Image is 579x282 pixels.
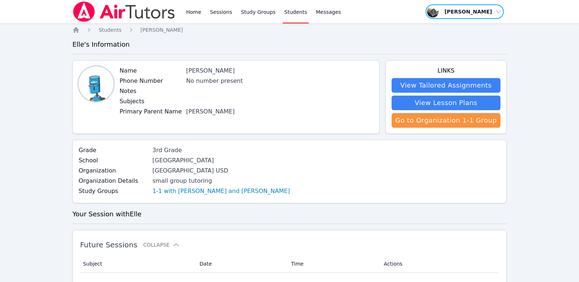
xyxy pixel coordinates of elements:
[152,146,290,155] div: 3rd Grade
[152,177,290,185] div: small group tutoring
[379,255,499,273] th: Actions
[79,66,114,101] img: Elle Abad
[72,26,507,34] nav: Breadcrumb
[79,187,148,196] label: Study Groups
[119,107,182,116] label: Primary Parent Name
[392,113,500,128] a: Go to Organization 1-1 Group
[80,240,137,249] span: Future Sessions
[79,156,148,165] label: School
[119,87,182,96] label: Notes
[79,177,148,185] label: Organization Details
[141,26,183,34] a: [PERSON_NAME]
[392,78,500,93] a: View Tailored Assignments
[186,66,309,75] div: [PERSON_NAME]
[195,255,286,273] th: Date
[392,96,500,110] a: View Lesson Plans
[119,66,182,75] label: Name
[186,77,309,85] div: No number present
[79,146,148,155] label: Grade
[143,241,180,248] button: Collapse
[72,209,507,219] h3: Your Session with Elle
[287,255,380,273] th: Time
[72,1,176,22] img: Air Tutors
[316,8,341,16] span: Messages
[99,26,121,34] a: Students
[152,166,290,175] div: [GEOGRAPHIC_DATA] USD
[119,77,182,85] label: Phone Number
[80,255,195,273] th: Subject
[392,66,500,75] h4: Links
[152,156,290,165] div: [GEOGRAPHIC_DATA]
[119,97,182,106] label: Subjects
[79,166,148,175] label: Organization
[186,107,309,116] div: [PERSON_NAME]
[72,39,507,50] h3: Elle 's Information
[152,187,290,196] a: 1-1 with [PERSON_NAME] and [PERSON_NAME]
[141,27,183,33] span: [PERSON_NAME]
[99,27,121,33] span: Students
